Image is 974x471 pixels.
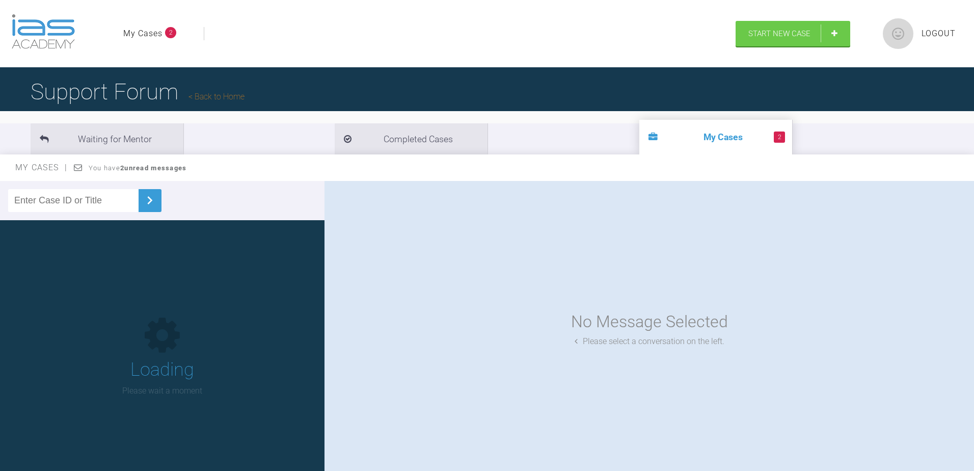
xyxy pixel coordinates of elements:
[575,335,724,348] div: Please select a conversation on the left.
[922,27,956,40] a: Logout
[774,132,785,143] span: 2
[142,192,158,208] img: chevronRight.28bd32b0.svg
[15,163,68,172] span: My Cases
[571,309,728,335] div: No Message Selected
[883,18,913,49] img: profile.png
[165,27,176,38] span: 2
[639,120,792,154] li: My Cases
[130,355,194,385] h1: Loading
[31,74,245,110] h1: Support Forum
[31,123,183,154] li: Waiting for Mentor
[736,21,850,46] a: Start New Case
[123,27,163,40] a: My Cases
[89,164,187,172] span: You have
[188,92,245,101] a: Back to Home
[120,164,186,172] strong: 2 unread messages
[122,384,202,398] p: Please wait a moment
[12,14,75,49] img: logo-light.3e3ef733.png
[748,29,810,38] span: Start New Case
[8,189,139,212] input: Enter Case ID or Title
[335,123,488,154] li: Completed Cases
